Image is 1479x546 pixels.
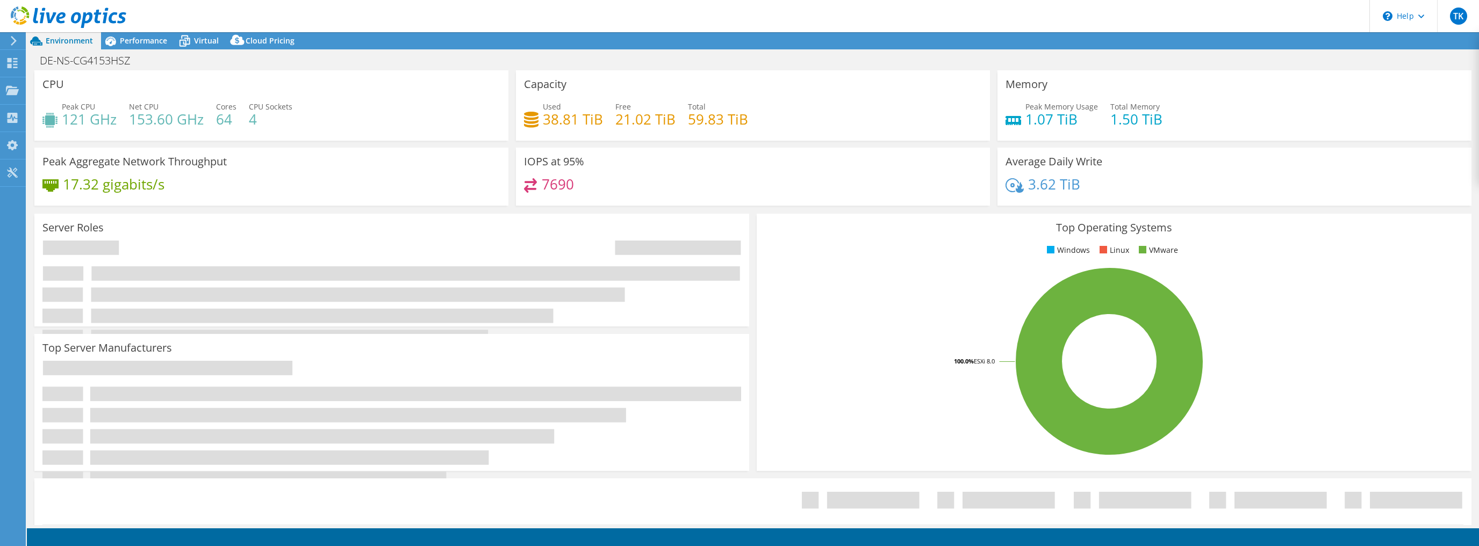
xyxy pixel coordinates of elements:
h3: IOPS at 95% [524,156,584,168]
span: Total Memory [1110,101,1160,112]
span: Peak CPU [62,101,95,112]
h4: 1.07 TiB [1025,113,1098,125]
span: Total [688,101,706,112]
span: Peak Memory Usage [1025,101,1098,112]
span: Virtual [194,35,219,46]
h4: 1.50 TiB [1110,113,1162,125]
h3: Memory [1006,78,1047,90]
span: Environment [46,35,93,46]
h3: CPU [42,78,64,90]
span: Used [543,101,561,112]
h4: 59.83 TiB [688,113,748,125]
li: Linux [1097,244,1129,256]
h1: DE-NS-CG4153HSZ [35,55,147,67]
span: Cloud Pricing [246,35,295,46]
h4: 153.60 GHz [129,113,204,125]
h3: Top Server Manufacturers [42,342,172,354]
tspan: ESXi 8.0 [974,357,995,365]
h3: Average Daily Write [1006,156,1102,168]
h3: Capacity [524,78,566,90]
li: Windows [1044,244,1090,256]
span: Performance [120,35,167,46]
h4: 3.62 TiB [1028,178,1080,190]
span: TK [1450,8,1467,25]
svg: \n [1383,11,1392,21]
span: Net CPU [129,101,159,112]
h4: 7690 [542,178,574,190]
h3: Top Operating Systems [765,222,1463,234]
h4: 38.81 TiB [543,113,603,125]
h3: Server Roles [42,222,104,234]
h4: 64 [216,113,236,125]
span: Cores [216,101,236,112]
tspan: 100.0% [954,357,974,365]
h4: 21.02 TiB [615,113,676,125]
h4: 4 [249,113,292,125]
h3: Peak Aggregate Network Throughput [42,156,227,168]
span: CPU Sockets [249,101,292,112]
h4: 17.32 gigabits/s [63,178,164,190]
li: VMware [1136,244,1178,256]
span: Free [615,101,631,112]
h4: 121 GHz [62,113,117,125]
